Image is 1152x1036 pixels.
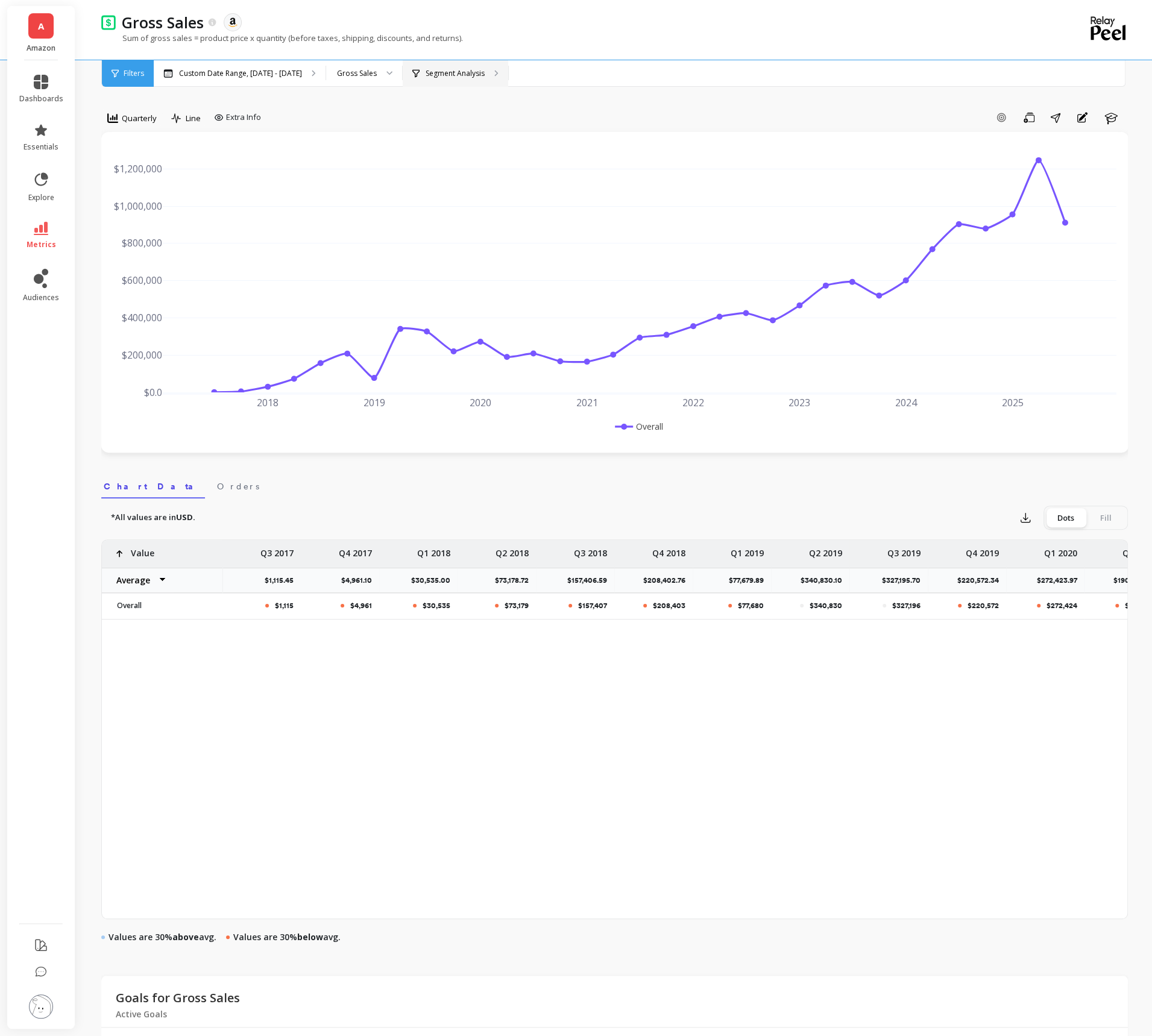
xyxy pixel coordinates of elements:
[495,576,536,585] p: $73,178.72
[1037,576,1084,585] p: $272,423.97
[426,69,485,78] p: Segment Analysis
[653,601,685,611] p: $208,403
[966,540,999,559] p: Q4 2019
[729,576,771,585] p: $77,679.89
[1047,601,1077,611] p: $272,424
[101,14,116,30] img: header icon
[643,576,693,585] p: $208,402.76
[411,576,458,585] p: $30,535.00
[810,601,842,611] p: $340,830
[339,540,372,559] p: Q4 2017
[24,142,58,152] span: essentials
[111,512,195,524] p: *All values are in
[265,576,301,585] p: $1,115.45
[131,540,154,559] p: Value
[176,512,195,523] strong: USD.
[19,94,63,104] span: dashboards
[957,576,1006,585] p: $220,572.34
[116,1009,240,1020] p: Active Goals
[892,601,921,611] p: $327,196
[29,994,53,1019] img: profile picture
[124,69,144,78] span: Filters
[350,601,372,611] p: $4,961
[226,111,261,124] span: Extra Info
[574,540,607,559] p: Q3 2018
[731,540,764,559] p: Q1 2019
[116,987,240,1009] p: Goals for Gross Sales
[337,67,377,79] div: Gross Sales
[417,540,450,559] p: Q1 2018
[110,601,215,611] p: Overall
[423,601,450,611] p: $30,535
[882,576,928,585] p: $327,195.70
[567,576,614,585] p: $157,406.59
[23,293,59,303] span: audiences
[652,540,685,559] p: Q4 2018
[1046,508,1086,527] div: Dots
[887,540,921,559] p: Q3 2019
[227,17,238,28] img: api.amazon.svg
[122,113,157,124] span: Quarterly
[260,540,294,559] p: Q3 2017
[28,193,54,202] span: explore
[27,240,56,250] span: metrics
[104,480,203,492] span: Chart Data
[341,576,379,585] p: $4,961.10
[1044,540,1077,559] p: Q1 2020
[122,12,204,33] p: Gross Sales
[578,601,607,611] p: $157,407
[1086,508,1125,527] div: Fill
[496,540,529,559] p: Q2 2018
[275,601,294,611] p: $1,115
[172,931,199,943] strong: above
[101,33,463,43] p: Sum of gross sales = product price x quantity (before taxes, shipping, discounts, and returns).
[109,931,216,943] p: Values are 30% avg.
[179,69,302,78] p: Custom Date Range, [DATE] - [DATE]
[738,601,764,611] p: $77,680
[186,113,201,124] span: Line
[217,480,259,492] span: Orders
[38,19,44,33] span: A
[809,540,842,559] p: Q2 2019
[801,576,849,585] p: $340,830.10
[101,471,1128,498] nav: Tabs
[233,931,341,943] p: Values are 30% avg.
[297,931,323,943] strong: below
[968,601,999,611] p: $220,572
[19,43,63,53] p: Amazon
[505,601,529,611] p: $73,179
